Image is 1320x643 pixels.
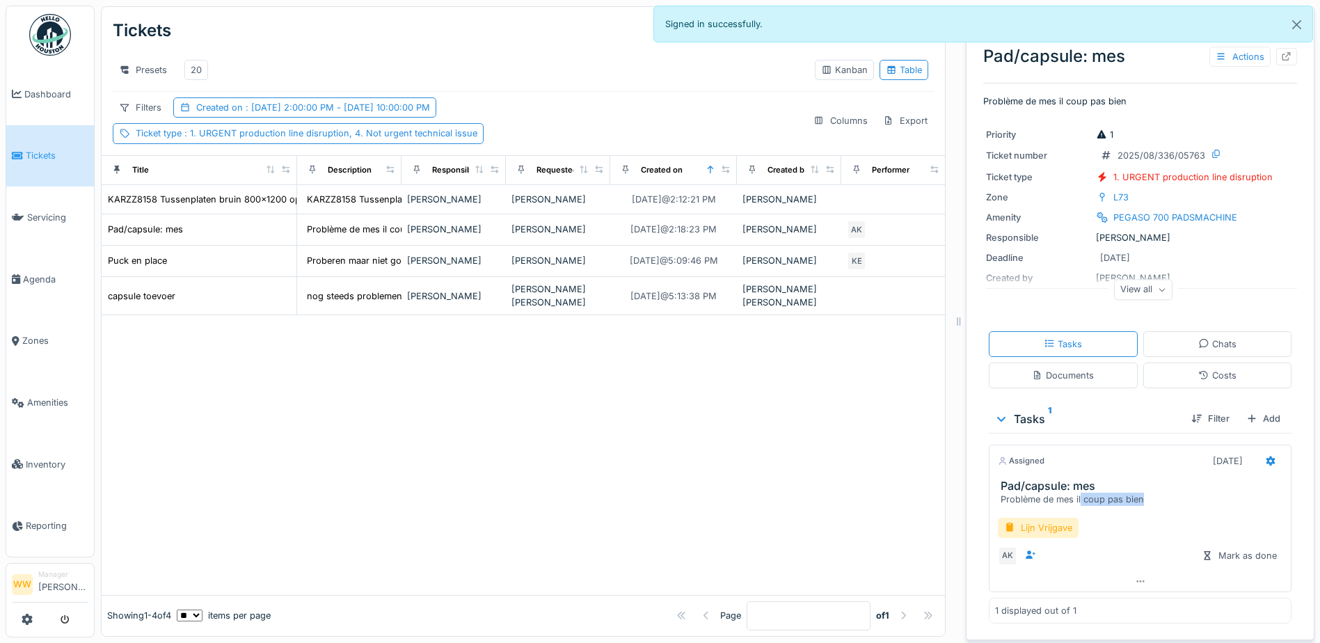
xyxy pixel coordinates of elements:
div: Deadline [986,251,1090,264]
span: Reporting [26,519,88,532]
div: [PERSON_NAME] [PERSON_NAME] [511,283,605,309]
div: Table [886,63,922,77]
div: Tasks [1044,338,1082,351]
div: Showing 1 - 4 of 4 [107,609,171,622]
div: Presets [113,60,173,80]
span: : [DATE] 2:00:00 PM - [DATE] 10:00:00 PM [243,102,430,113]
a: Amenities [6,372,94,434]
div: nog steeds problemen met dubbele en gechrushte ... [307,289,532,303]
div: 1 [1096,128,1113,141]
div: Page [720,609,741,622]
div: [PERSON_NAME] [986,231,1294,244]
span: : 1. URGENT production line disruption, 4. Not urgent technical issue [182,128,477,138]
div: [PERSON_NAME] [742,193,836,206]
div: Pad/capsule: mes [983,44,1297,69]
div: Created by [768,164,809,176]
span: Tickets [26,149,88,162]
div: [PERSON_NAME] [407,223,500,236]
div: Lijn Vrijgave [998,518,1079,538]
div: Responsible [986,231,1090,244]
li: [PERSON_NAME] [38,569,88,599]
span: Dashboard [24,88,88,101]
div: Pad/capsule: mes [108,223,183,236]
div: Ticket number [986,149,1090,162]
div: [DATE] [1100,251,1130,264]
div: [PERSON_NAME] [407,289,500,303]
div: 20 [191,63,202,77]
div: Title [132,164,149,176]
div: capsule toevoer [108,289,175,303]
div: Requested by [536,164,589,176]
div: View all [1114,280,1172,300]
a: Tickets [6,125,94,187]
div: [DATE] @ 5:13:38 PM [630,289,717,303]
div: [PERSON_NAME] [511,193,605,206]
div: L73 [1113,191,1129,204]
div: Kanban [821,63,868,77]
sup: 1 [1048,411,1051,427]
span: Amenities [27,396,88,409]
span: Inventory [26,458,88,471]
p: Problème de mes il coup pas bien [983,95,1297,108]
div: KARZZ8158 Tussenplaten bruin 800x1200. De robot... [307,193,536,206]
div: [DATE] @ 2:18:23 PM [630,223,717,236]
a: Inventory [6,434,94,495]
div: Chats [1198,338,1236,351]
div: [PERSON_NAME] [511,223,605,236]
div: Export [877,111,934,131]
span: Agenda [23,273,88,286]
img: Badge_color-CXgf-gQk.svg [29,14,71,56]
a: Zones [6,310,94,372]
div: KE [847,251,866,271]
div: Filters [113,97,168,118]
div: Filter [1186,409,1235,428]
div: 2025/08/336/05763 [1118,149,1205,162]
div: Puck en place [108,254,167,267]
div: Description [328,164,372,176]
div: KARZZ8158 Tussenplaten bruin 800x1200 op robot's Hal 1 [108,193,357,206]
div: Problème de mes il coup pas bien [1001,493,1285,506]
div: AK [847,220,866,239]
h3: Pad/capsule: mes [1001,479,1285,493]
div: Created on [641,164,683,176]
a: Servicing [6,186,94,248]
div: Costs [1198,369,1236,382]
a: Dashboard [6,63,94,125]
div: Columns [807,111,874,131]
div: [PERSON_NAME] [407,254,500,267]
div: [DATE] [1213,454,1243,468]
a: Agenda [6,248,94,310]
div: Ticket type [136,127,477,140]
div: Signed in successfully. [653,6,1314,42]
div: [PERSON_NAME] [742,223,836,236]
div: Proberen maar niet goed pick en place [307,254,470,267]
div: Tickets [113,13,171,49]
div: Amenity [986,211,1090,224]
div: Add [1241,409,1286,428]
div: Performer [872,164,909,176]
span: Zones [22,334,88,347]
div: items per page [177,609,271,622]
div: Actions [1209,47,1271,67]
div: Mark as done [1196,546,1282,565]
div: 1. URGENT production line disruption [1113,170,1273,184]
div: Created on [196,101,430,114]
div: AK [998,546,1017,566]
a: WW Manager[PERSON_NAME] [12,569,88,603]
div: [PERSON_NAME] [511,254,605,267]
div: [PERSON_NAME] [PERSON_NAME] [742,283,836,309]
div: Documents [1032,369,1094,382]
div: Tasks [994,411,1180,427]
div: Zone [986,191,1090,204]
span: Servicing [27,211,88,224]
div: [PERSON_NAME] [742,254,836,267]
div: Responsible [432,164,479,176]
div: Priority [986,128,1090,141]
div: [DATE] @ 5:09:46 PM [630,254,718,267]
div: Ticket type [986,170,1090,184]
div: PEGASO 700 PADSMACHINE [1113,211,1237,224]
div: [PERSON_NAME] [407,193,500,206]
li: WW [12,574,33,595]
div: Problème de mes il coup pas bien [307,223,450,236]
div: 1 displayed out of 1 [995,604,1076,617]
